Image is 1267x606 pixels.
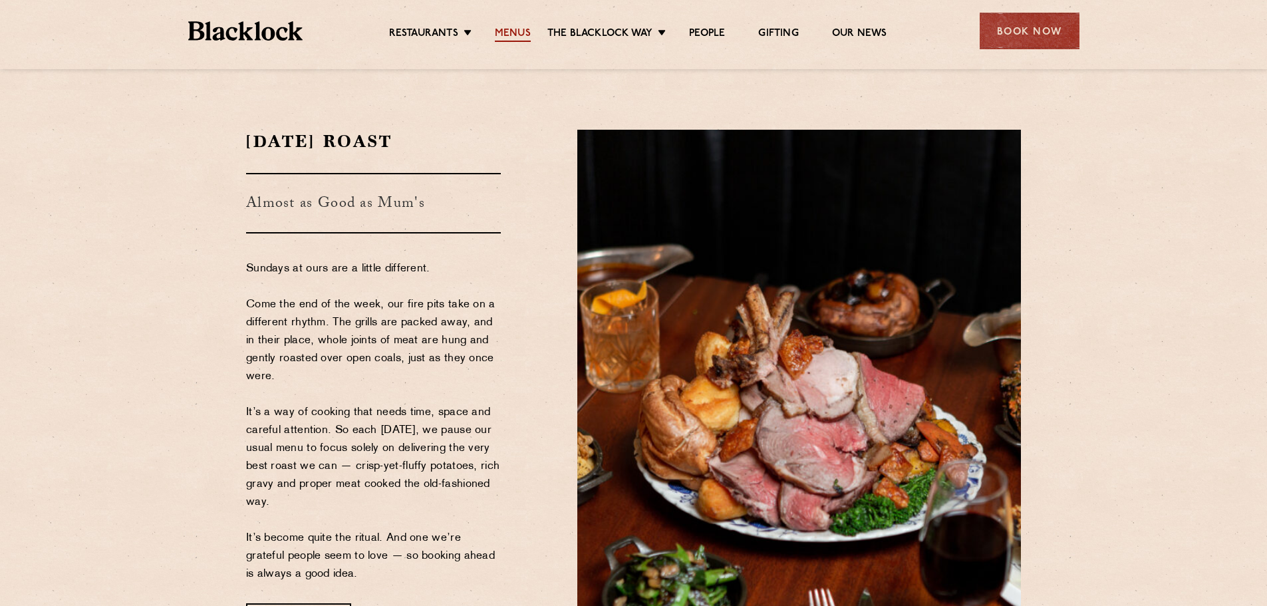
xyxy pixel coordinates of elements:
a: People [689,27,725,42]
p: Sundays at ours are a little different. Come the end of the week, our fire pits take on a differe... [246,260,501,583]
a: Gifting [758,27,798,42]
h3: Almost as Good as Mum's [246,173,501,233]
a: Our News [832,27,887,42]
h2: [DATE] Roast [246,130,501,153]
a: Restaurants [389,27,458,42]
a: The Blacklock Way [547,27,652,42]
a: Menus [495,27,531,42]
img: BL_Textured_Logo-footer-cropped.svg [188,21,303,41]
div: Book Now [980,13,1079,49]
